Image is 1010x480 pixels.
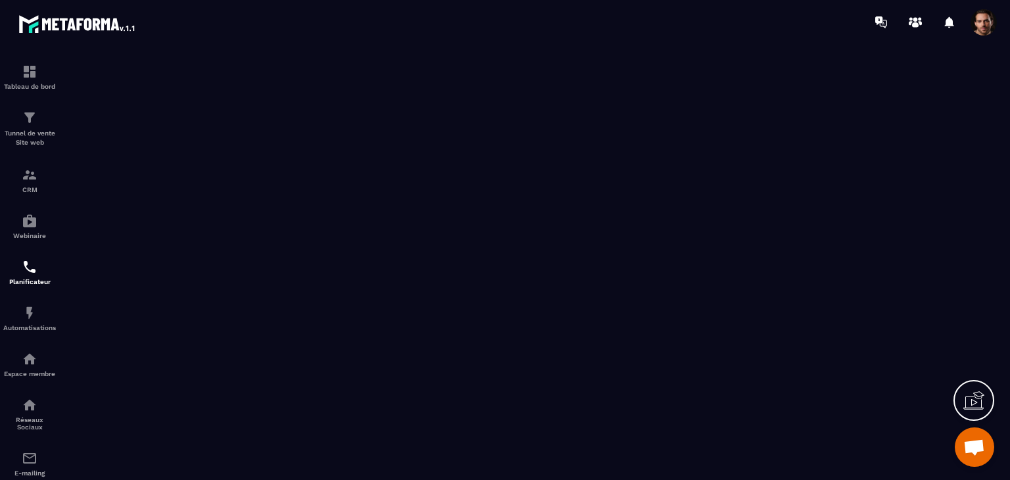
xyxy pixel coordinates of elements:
a: automationsautomationsAutomatisations [3,295,56,341]
a: social-networksocial-networkRéseaux Sociaux [3,387,56,441]
img: automations [22,305,37,321]
p: Tableau de bord [3,83,56,90]
p: Planificateur [3,278,56,285]
img: formation [22,167,37,183]
p: Tunnel de vente Site web [3,129,56,147]
p: Espace membre [3,370,56,377]
a: formationformationTunnel de vente Site web [3,100,56,157]
img: formation [22,110,37,126]
p: CRM [3,186,56,193]
a: automationsautomationsEspace membre [3,341,56,387]
p: E-mailing [3,469,56,477]
img: email [22,450,37,466]
p: Webinaire [3,232,56,239]
img: logo [18,12,137,36]
img: automations [22,213,37,229]
img: scheduler [22,259,37,275]
a: schedulerschedulerPlanificateur [3,249,56,295]
div: Mở cuộc trò chuyện [955,427,994,467]
p: Réseaux Sociaux [3,416,56,431]
a: automationsautomationsWebinaire [3,203,56,249]
img: social-network [22,397,37,413]
a: formationformationCRM [3,157,56,203]
p: Automatisations [3,324,56,331]
a: formationformationTableau de bord [3,54,56,100]
img: formation [22,64,37,80]
img: automations [22,351,37,367]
